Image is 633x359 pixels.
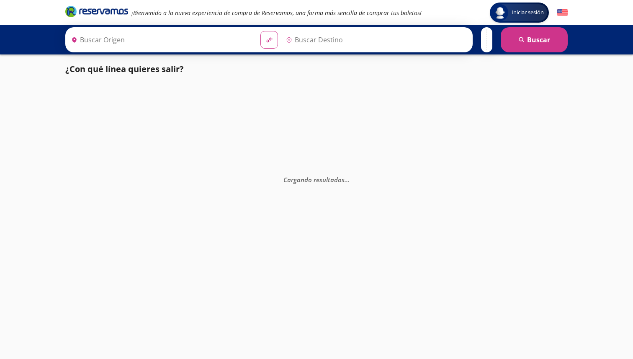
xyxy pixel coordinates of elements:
em: ¡Bienvenido a la nueva experiencia de compra de Reservamos, una forma más sencilla de comprar tus... [131,9,422,17]
input: Buscar Origen [68,29,254,50]
em: Cargando resultados [283,175,350,183]
button: Buscar [501,27,568,52]
span: Iniciar sesión [508,8,547,17]
span: . [346,175,348,183]
input: Buscar Destino [283,29,468,50]
p: ¿Con qué línea quieres salir? [65,63,184,75]
a: Brand Logo [65,5,128,20]
i: Brand Logo [65,5,128,18]
span: . [348,175,350,183]
span: . [345,175,346,183]
button: English [557,8,568,18]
